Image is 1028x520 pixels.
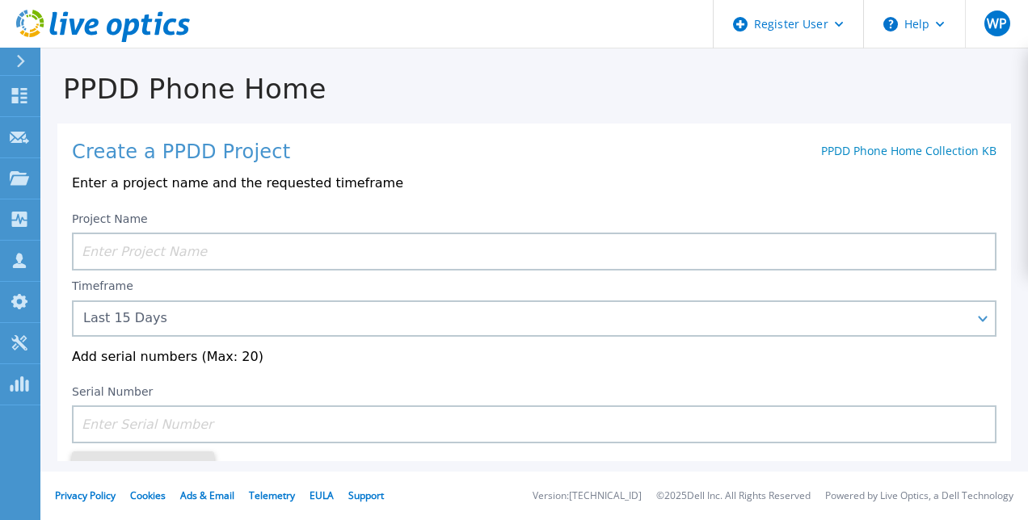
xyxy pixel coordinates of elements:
input: Enter Project Name [72,233,996,270]
p: Add serial numbers (Max: 20) [72,350,996,364]
label: Timeframe [72,279,133,292]
label: Project Name [72,213,148,224]
a: Support [348,489,384,502]
p: Enter a project name and the requested timeframe [72,176,996,191]
li: © 2025 Dell Inc. All Rights Reserved [656,491,811,501]
a: Telemetry [249,489,295,502]
div: Last 15 Days [83,311,967,325]
a: EULA [310,489,334,502]
span: WP [987,17,1007,30]
h1: Create a PPDD Project [72,141,290,164]
input: Enter Serial Number [72,405,996,443]
li: Version: [TECHNICAL_ID] [533,491,642,501]
h1: PPDD Phone Home [40,73,1028,105]
a: Cookies [130,489,166,502]
a: Ads & Email [180,489,234,502]
a: PPDD Phone Home Collection KB [821,143,996,158]
a: Privacy Policy [55,489,116,502]
button: Add [72,451,214,488]
label: Serial Number [72,386,153,397]
li: Powered by Live Optics, a Dell Technology [825,491,1013,501]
